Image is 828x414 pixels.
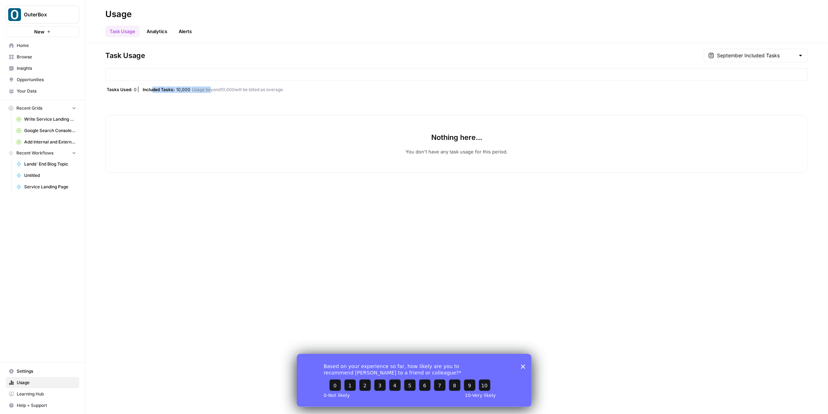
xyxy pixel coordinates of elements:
span: Lands' End Blog Topic [24,161,76,167]
span: 0 [134,87,137,92]
button: New [6,26,79,37]
iframe: Survey from AirOps [297,354,532,407]
button: Recent Grids [6,103,79,114]
span: Recent Grids [16,105,42,111]
img: OuterBox Logo [8,8,21,21]
a: Write Service Landing Page [13,114,79,125]
span: Add Internal and External Links [24,139,76,145]
button: Alerts [174,26,196,37]
span: Insights [17,65,76,72]
span: Untitled [24,172,76,179]
input: September Included Tasks [717,52,795,59]
span: Included Tasks: [143,87,175,92]
a: Add Internal and External Links [13,136,79,148]
p: Nothing here... [431,132,482,142]
button: Workspace: OuterBox [6,6,79,23]
a: Untitled [13,170,79,181]
span: Task Usage [105,51,145,61]
span: Usage [17,379,76,386]
span: 10,000 [176,87,190,92]
button: Help + Support [6,400,79,411]
span: New [34,28,44,35]
span: Your Data [17,88,76,94]
a: Service Landing Page [13,181,79,193]
span: Service Landing Page [24,184,76,190]
a: Learning Hub [6,388,79,400]
span: Usage beyond 10,000 will be billed as overage. [192,87,284,92]
span: Browse [17,54,76,60]
a: Browse [6,51,79,63]
a: Lands' End Blog Topic [13,158,79,170]
a: Insights [6,63,79,74]
a: Your Data [6,85,79,97]
span: OuterBox [24,11,67,18]
span: Settings [17,368,76,374]
a: Home [6,40,79,51]
a: Analytics [142,26,172,37]
button: Recent Workflows [6,148,79,158]
span: Home [17,42,76,49]
span: Google Search Console - [URL][DOMAIN_NAME] [24,127,76,134]
span: Learning Hub [17,391,76,397]
a: Settings [6,366,79,377]
div: Usage [105,9,132,20]
a: Task Usage [105,26,139,37]
a: Opportunities [6,74,79,85]
p: You don't have any task usage for this period. [406,148,508,155]
a: Google Search Console - [URL][DOMAIN_NAME] [13,125,79,136]
span: Help + Support [17,402,76,409]
span: Write Service Landing Page [24,116,76,122]
span: Recent Workflows [16,150,53,156]
span: Tasks Used: [107,87,132,92]
span: Opportunities [17,77,76,83]
a: Usage [6,377,79,388]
